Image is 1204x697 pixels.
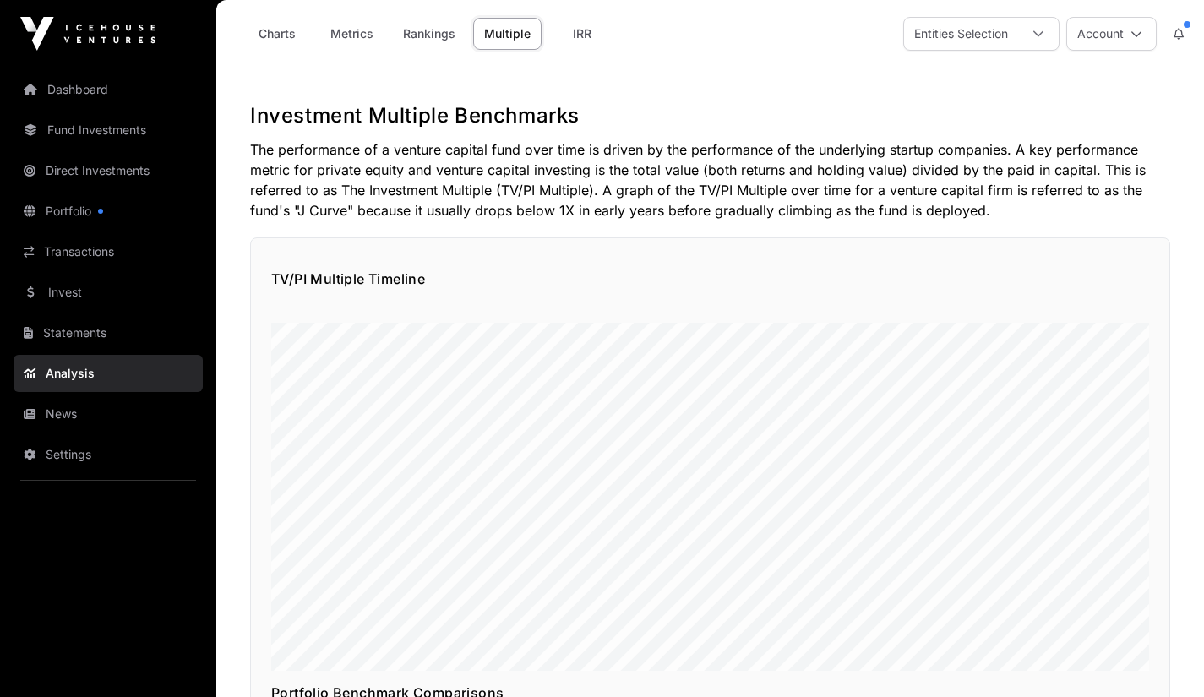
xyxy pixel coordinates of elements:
a: Fund Investments [14,112,203,149]
div: Entities Selection [904,18,1018,50]
a: Invest [14,274,203,311]
a: Metrics [318,18,385,50]
a: Portfolio [14,193,203,230]
a: Dashboard [14,71,203,108]
a: IRR [548,18,616,50]
a: Multiple [473,18,542,50]
a: Settings [14,436,203,473]
iframe: Chat Widget [1120,616,1204,697]
a: Rankings [392,18,466,50]
a: Charts [243,18,311,50]
h2: TV/PI Multiple Timeline [271,269,1149,289]
a: News [14,395,203,433]
img: Icehouse Ventures Logo [20,17,155,51]
p: The performance of a venture capital fund over time is driven by the performance of the underlyin... [250,139,1170,221]
a: Analysis [14,355,203,392]
button: Account [1066,17,1157,51]
a: Transactions [14,233,203,270]
a: Direct Investments [14,152,203,189]
a: Statements [14,314,203,351]
h1: Investment Multiple Benchmarks [250,102,1170,129]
